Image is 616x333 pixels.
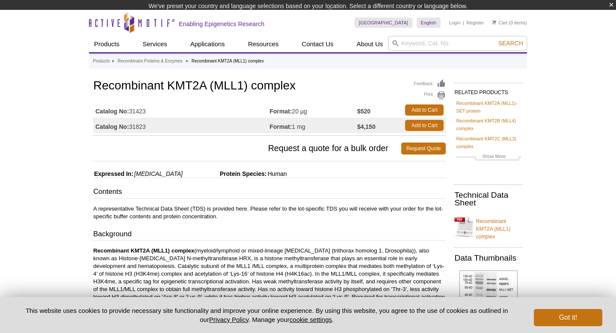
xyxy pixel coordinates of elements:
[93,247,446,309] p: (myeloid/lymphoid or mixed-lineage [MEDICAL_DATA] (trithorax homolog 1, Drosophila)), also known ...
[112,59,114,63] li: »
[137,36,172,52] a: Services
[118,57,183,65] a: Recombinant Proteins & Enzymes
[357,107,370,115] strong: $520
[454,212,523,241] a: Recombinant KMT2A (MLL1) complex
[355,18,412,28] a: [GEOGRAPHIC_DATA]
[414,79,446,89] a: Feedback
[401,143,446,155] a: Request Quote
[454,191,523,207] h2: Technical Data Sheet
[95,123,129,131] strong: Catalog No:
[243,36,284,52] a: Resources
[269,102,357,118] td: 20 µg
[449,20,461,26] a: Login
[329,6,351,27] img: Change Here
[209,316,249,323] a: Privacy Policy
[352,36,388,52] a: About Us
[454,254,523,262] h2: Data Thumbnails
[357,123,376,131] strong: $4,150
[498,40,523,47] span: Search
[456,117,521,132] a: Recombinant KMT2B (MLL4) complex
[463,18,464,28] li: |
[405,104,444,116] a: Add to Cart
[290,316,332,323] button: cookie settings
[14,306,520,324] p: This website uses cookies to provide necessary site functionality and improve your online experie...
[93,247,194,254] strong: Recombinant KMT2A (MLL1) complex
[93,205,446,220] p: A representative Technical Data Sheet (TDS) is provided here. Please refer to the lot-specific TD...
[269,118,357,133] td: 1 mg
[269,123,292,131] strong: Format:
[185,36,230,52] a: Applications
[534,309,602,326] button: Got it!
[184,170,267,177] span: Protein Species:
[93,102,269,118] td: 31423
[93,79,446,94] h1: Recombinant KMT2A (MLL1) complex
[492,18,527,28] li: (0 items)
[89,36,124,52] a: Products
[93,187,446,199] h3: Contents
[388,36,527,51] input: Keyword, Cat. No.
[93,57,110,65] a: Products
[466,20,484,26] a: Register
[186,59,188,63] li: »
[296,36,338,52] a: Contact Us
[454,83,523,98] h2: RELATED PRODUCTS
[456,135,521,150] a: Recombinant KMT2C (MLL3) complex
[93,170,133,177] span: Expressed In:
[134,170,183,177] i: [MEDICAL_DATA]
[492,20,507,26] a: Cart
[492,20,496,24] img: Your Cart
[93,118,269,133] td: 31823
[405,120,444,131] a: Add to Cart
[95,107,129,115] strong: Catalog No:
[93,229,446,241] h3: Background
[414,91,446,100] a: Print
[192,59,264,63] li: Recombinant KMT2A (MLL1) complex
[456,152,521,162] a: Show More
[496,39,526,47] button: Search
[269,107,292,115] strong: Format:
[456,99,521,115] a: Recombinant KMT2A (MLL1)-SET protein
[179,20,264,28] h2: Enabling Epigenetics Research
[267,170,287,177] span: Human
[417,18,441,28] a: English
[93,143,401,155] span: Request a quote for a bulk order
